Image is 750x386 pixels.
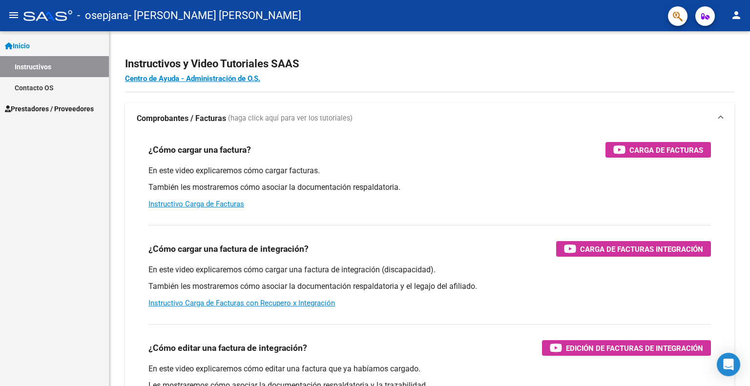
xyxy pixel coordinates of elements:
a: Centro de Ayuda - Administración de O.S. [125,74,260,83]
span: (haga click aquí para ver los tutoriales) [228,113,353,124]
span: Prestadores / Proveedores [5,103,94,114]
button: Carga de Facturas [605,142,711,158]
span: Carga de Facturas [629,144,703,156]
p: En este video explicaremos cómo editar una factura que ya habíamos cargado. [148,364,711,374]
div: Open Intercom Messenger [717,353,740,376]
p: También les mostraremos cómo asociar la documentación respaldatoria y el legajo del afiliado. [148,281,711,292]
h3: ¿Cómo cargar una factura? [148,143,251,157]
span: - [PERSON_NAME] [PERSON_NAME] [128,5,301,26]
h2: Instructivos y Video Tutoriales SAAS [125,55,734,73]
span: Edición de Facturas de integración [566,342,703,354]
a: Instructivo Carga de Facturas con Recupero x Integración [148,299,335,307]
button: Edición de Facturas de integración [542,340,711,356]
button: Carga de Facturas Integración [556,241,711,257]
a: Instructivo Carga de Facturas [148,200,244,208]
p: En este video explicaremos cómo cargar facturas. [148,165,711,176]
p: En este video explicaremos cómo cargar una factura de integración (discapacidad). [148,264,711,275]
mat-icon: menu [8,9,20,21]
h3: ¿Cómo cargar una factura de integración? [148,242,309,256]
span: - osepjana [77,5,128,26]
strong: Comprobantes / Facturas [137,113,226,124]
h3: ¿Cómo editar una factura de integración? [148,341,307,355]
span: Inicio [5,41,30,51]
span: Carga de Facturas Integración [580,243,703,255]
mat-icon: person [730,9,742,21]
p: También les mostraremos cómo asociar la documentación respaldatoria. [148,182,711,193]
mat-expansion-panel-header: Comprobantes / Facturas (haga click aquí para ver los tutoriales) [125,103,734,134]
